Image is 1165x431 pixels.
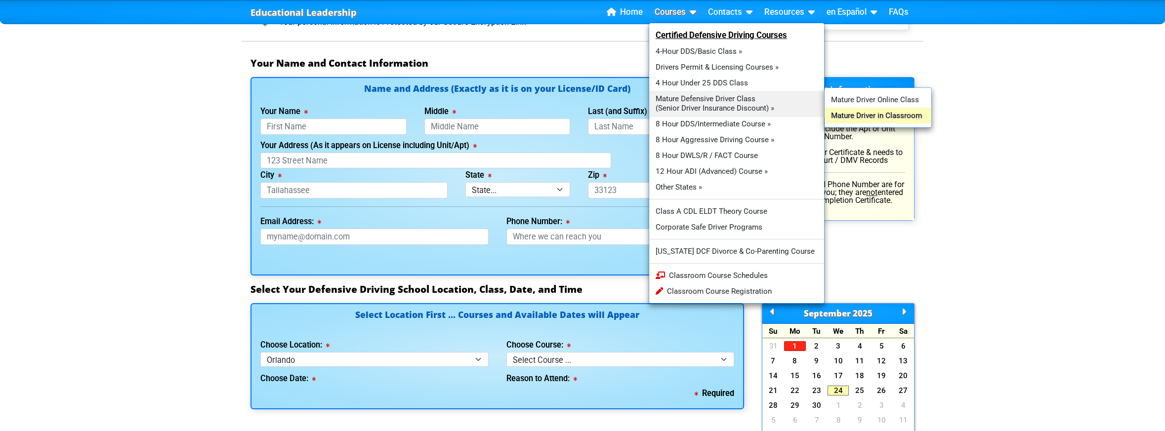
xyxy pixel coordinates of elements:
[828,324,849,338] div: We
[260,153,611,169] input: 123 Street Name
[260,118,407,135] input: First Name
[806,371,828,381] a: 16
[784,341,806,351] a: 1
[784,356,806,366] a: 8
[825,108,931,123] a: Mature Driver in Classroom
[784,371,806,381] a: 15
[762,341,784,351] a: 31
[828,415,849,425] a: 8
[260,311,734,331] h4: Select Location First ... Courses and Available Dates will Appear
[250,57,915,69] h3: Your Name and Contact Information
[849,341,871,351] a: 4
[649,59,824,75] a: Drivers Permit & Licensing Courses »
[771,181,905,204] p: Your email and Phone Number are for us to contact you; they are entered on your Completion Certif...
[892,415,914,425] a: 11
[250,283,915,295] h3: Select Your Defensive Driving School Location, Class, Date, and Time
[828,356,849,366] a: 10
[784,386,806,395] a: 22
[762,400,784,410] a: 28
[649,179,824,195] a: Other States »
[651,5,700,20] a: Courses
[871,324,892,338] div: Fr
[849,371,871,381] a: 18
[260,218,321,226] label: Email Address:
[762,78,914,101] h3: Contact Information
[762,371,784,381] a: 14
[825,92,931,108] a: Mature Driver Online Class
[866,188,877,197] u: not
[649,219,824,235] a: Corporate Safe Driver Programs
[806,356,828,366] a: 9
[649,75,824,91] a: 4 Hour Under 25 DDS Class
[260,341,330,349] label: Choose Location:
[892,341,914,351] a: 6
[849,400,871,410] a: 2
[260,108,308,116] label: Your Name
[649,91,824,116] a: Mature Defensive Driver Class(Senior Driver Insurance Discount) »
[588,171,607,179] label: Zip
[506,375,577,383] label: Reason to Attend:
[849,356,871,366] a: 11
[885,5,913,20] a: FAQs
[828,386,849,395] a: 24
[871,386,892,395] a: 26
[588,118,734,135] input: Last Name
[260,142,477,150] label: Your Address (As it appears on License including Unit/Apt)
[588,182,693,198] input: 33123
[784,400,806,410] a: 29
[892,371,914,381] a: 20
[424,108,456,116] label: Middle
[871,356,892,366] a: 12
[649,268,824,283] a: Classroom Course Schedules
[892,356,914,366] a: 13
[506,218,570,226] label: Phone Number:
[892,386,914,395] a: 27
[806,400,828,410] a: 30
[506,341,571,349] label: Choose Course:
[849,324,871,338] div: Th
[871,415,892,425] a: 10
[823,5,881,20] a: en Español
[806,341,828,351] a: 2
[871,371,892,381] a: 19
[760,5,819,20] a: Resources
[804,308,851,319] span: September
[260,229,489,245] input: myname@domain.com
[828,400,849,410] a: 1
[260,84,734,93] h4: Name and Address (Exactly as it is on your License/ID Card)
[892,324,914,338] div: Sa
[649,132,824,148] a: 8 Hour Aggressive Driving Course »
[649,43,824,59] a: 4-Hour DDS/Basic Class »
[424,118,571,135] input: Middle Name
[704,5,756,20] a: Contacts
[771,109,905,164] p: Enter your name and address as it appears on your License or ID Card. Be sure to include the Apt ...
[849,386,871,395] a: 25
[784,415,806,425] a: 6
[828,341,849,351] a: 3
[762,415,784,425] a: 5
[806,386,828,395] a: 23
[260,375,316,383] label: Choose Date:
[695,389,734,398] b: Required
[588,108,655,116] label: Last (and Suffix)
[762,356,784,366] a: 7
[649,148,824,163] a: 8 Hour DWLS/R / FACT Course
[649,117,824,132] a: 8 Hour DDS/Intermediate Course »
[506,229,735,245] input: Where we can reach you
[784,324,806,338] div: Mo
[260,182,448,198] input: Tallahassee
[849,415,871,425] a: 9
[649,283,824,299] a: Classroom Course Registration
[465,171,492,179] label: State
[260,171,282,179] label: City
[806,415,828,425] a: 7
[892,400,914,410] a: 4
[649,203,824,219] a: Class A CDL ELDT Theory Course
[762,386,784,395] a: 21
[828,371,849,381] a: 17
[871,400,892,410] a: 3
[806,324,828,338] div: Tu
[603,5,647,20] a: Home
[762,324,784,338] div: Su
[649,163,824,179] a: 12 Hour ADI (Advanced) Course »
